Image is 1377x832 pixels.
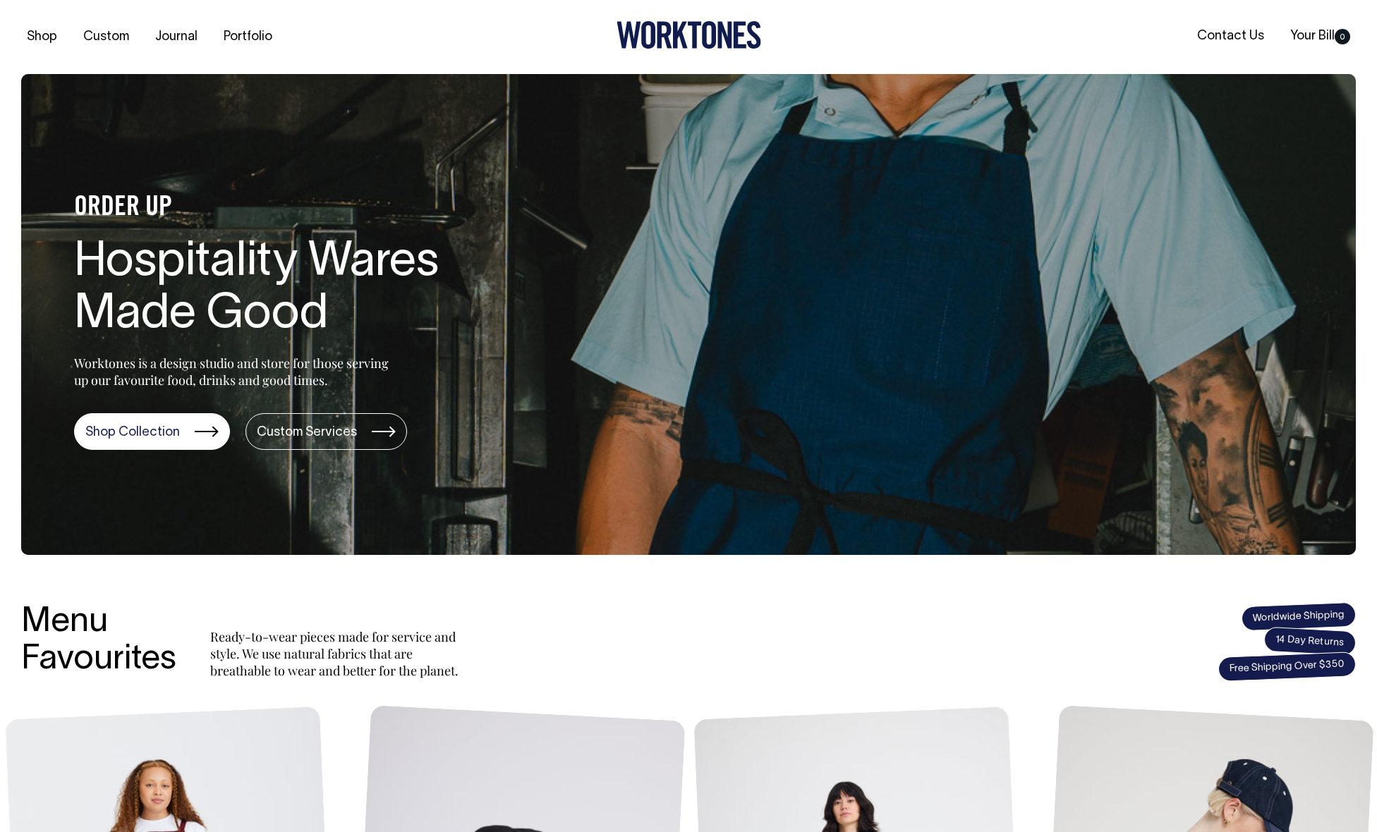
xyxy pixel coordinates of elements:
h3: Menu Favourites [21,604,176,679]
span: 14 Day Returns [1263,627,1357,656]
a: Portfolio [218,25,278,49]
a: Your Bill0 [1285,25,1356,48]
p: Worktones is a design studio and store for those serving up our favourite food, drinks and good t... [74,355,395,389]
h4: ORDER UP [74,193,526,223]
span: 0 [1335,29,1350,44]
span: Free Shipping Over $350 [1218,651,1356,682]
a: Shop [21,25,63,49]
a: Custom Services [245,413,407,450]
a: Journal [150,25,203,49]
span: Worldwide Shipping [1241,601,1356,631]
a: Shop Collection [74,413,230,450]
a: Custom [78,25,135,49]
p: Ready-to-wear pieces made for service and style. We use natural fabrics that are breathable to we... [210,628,464,679]
a: Contact Us [1191,25,1270,48]
h1: Hospitality Wares Made Good [74,237,526,343]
